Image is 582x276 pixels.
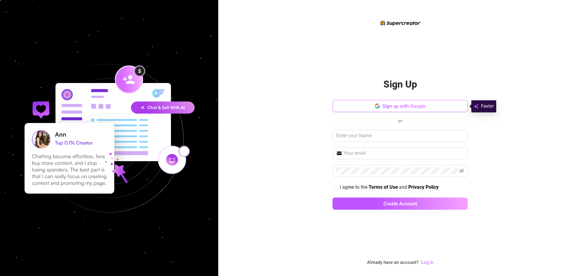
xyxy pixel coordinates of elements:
[4,33,214,243] img: signup-background-D0MIrEPF.svg
[340,184,369,190] span: I agree to the
[398,118,402,124] span: or
[333,100,468,112] button: Sign up with Google
[421,260,433,265] a: Log In
[421,259,433,266] a: Log In
[380,20,420,26] img: logo-BBDzfeDw.svg
[369,184,398,191] a: Terms of Use
[399,184,408,190] span: and
[408,184,439,191] a: Privacy Policy
[408,184,439,190] strong: Privacy Policy
[481,103,494,110] span: Faster
[383,201,417,207] span: Create Account
[474,103,479,110] img: svg%3e
[333,198,468,210] button: Create Account
[383,78,417,91] h2: Sign Up
[382,103,426,109] span: Sign up with Google
[369,184,398,190] strong: Terms of Use
[367,259,419,266] span: Already have an account?
[343,150,464,157] input: Your email
[459,168,464,173] span: eye-invisible
[333,130,468,142] input: Enter your Name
